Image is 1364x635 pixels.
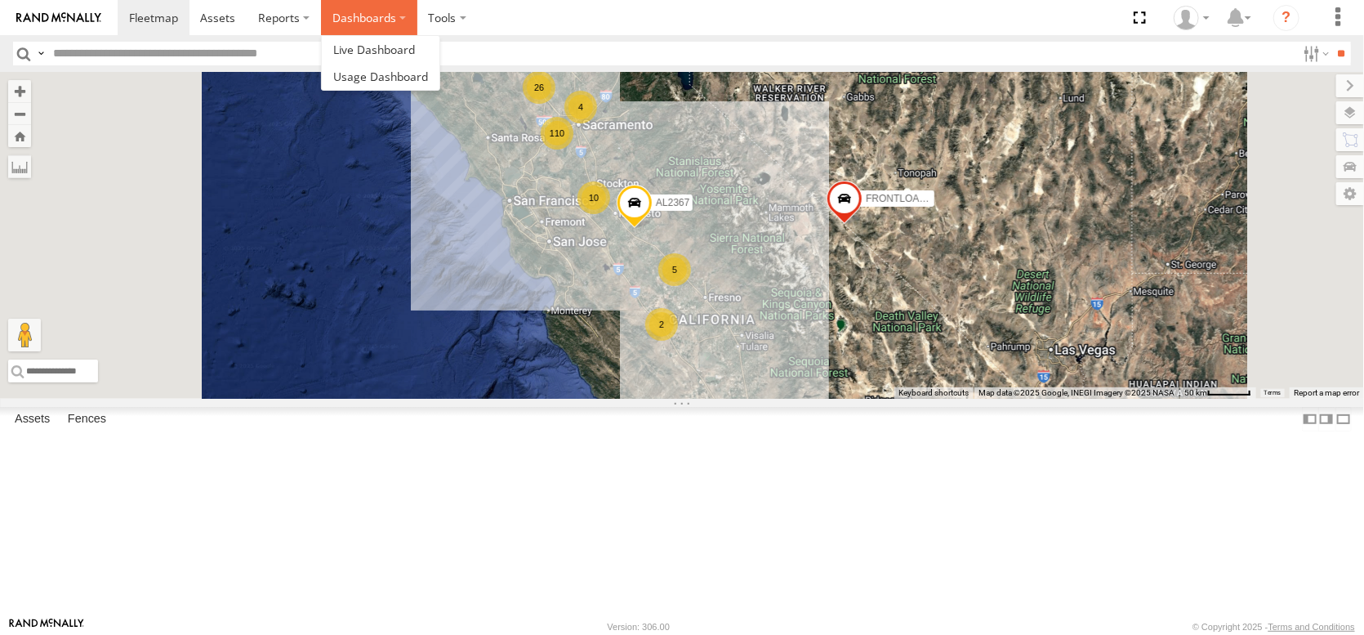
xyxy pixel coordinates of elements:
button: Zoom Home [8,125,31,147]
button: Map Scale: 50 km per 50 pixels [1179,387,1256,399]
button: Zoom out [8,102,31,125]
i: ? [1273,5,1299,31]
div: 110 [541,117,573,150]
label: Measure [8,155,31,178]
span: AL2367 [656,198,689,209]
span: Map data ©2025 Google, INEGI Imagery ©2025 NASA [978,388,1175,397]
button: Keyboard shortcuts [898,387,969,399]
div: 5 [658,253,691,286]
div: Dennis Braga [1168,6,1215,30]
span: FRONTLOADER JD344H [866,193,978,204]
label: Map Settings [1336,182,1364,205]
label: Assets [7,408,58,431]
a: Terms (opens in new tab) [1264,390,1282,396]
label: Search Filter Options [1297,42,1332,65]
span: 50 km [1184,388,1207,397]
div: 4 [564,91,597,123]
div: 2 [645,308,678,341]
label: Hide Summary Table [1335,407,1352,431]
label: Search Query [34,42,47,65]
label: Dock Summary Table to the Right [1318,407,1335,431]
img: rand-logo.svg [16,12,101,24]
a: Visit our Website [9,619,84,635]
a: Report a map error [1294,388,1359,397]
div: 26 [523,71,555,104]
div: 10 [577,181,610,214]
label: Dock Summary Table to the Left [1302,407,1318,431]
button: Zoom in [8,80,31,102]
div: Version: 306.00 [608,622,670,632]
label: Fences [60,408,114,431]
div: © Copyright 2025 - [1192,622,1355,632]
button: Drag Pegman onto the map to open Street View [8,319,41,351]
a: Terms and Conditions [1268,622,1355,632]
